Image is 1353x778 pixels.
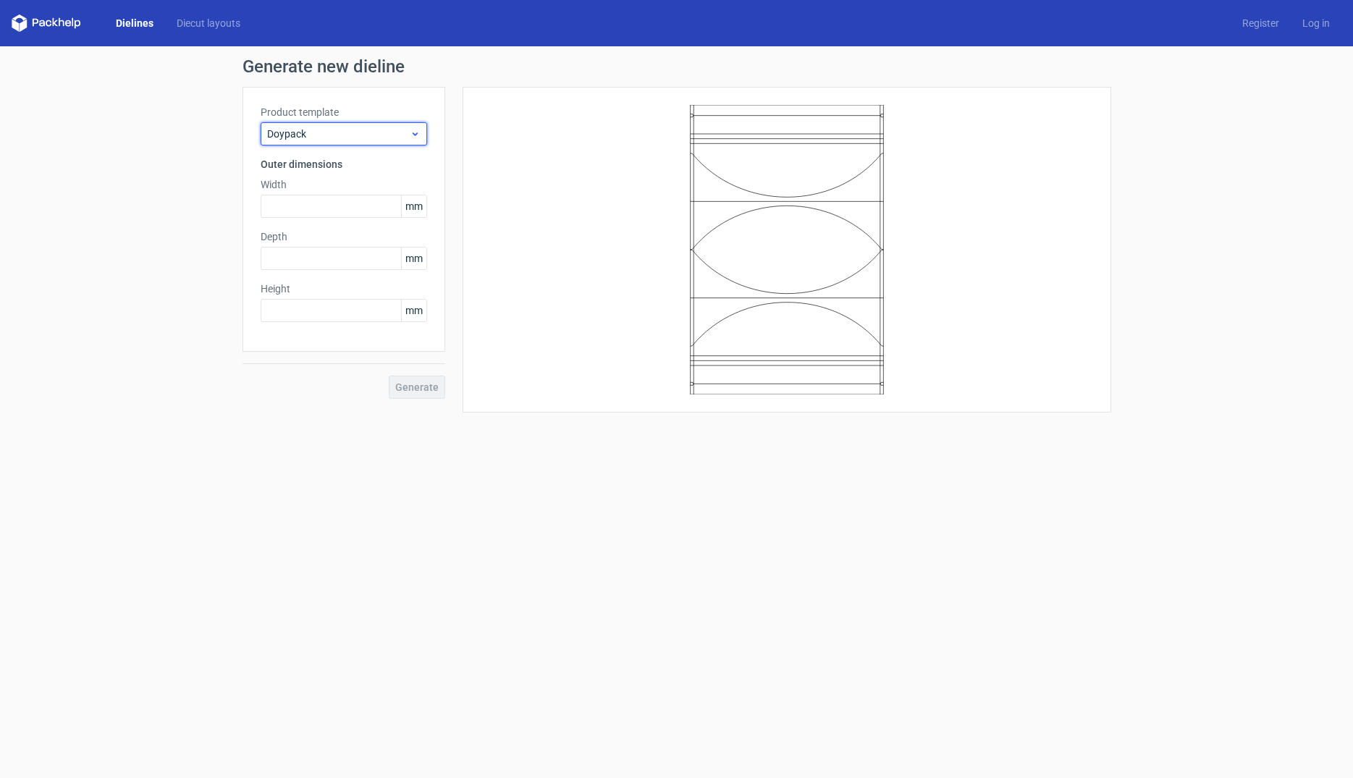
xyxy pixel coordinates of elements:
[401,248,426,269] span: mm
[243,58,1111,75] h1: Generate new dieline
[267,127,410,141] span: Doypack
[261,282,427,296] label: Height
[401,300,426,321] span: mm
[261,229,427,244] label: Depth
[261,177,427,192] label: Width
[1231,16,1291,30] a: Register
[104,16,165,30] a: Dielines
[165,16,252,30] a: Diecut layouts
[1291,16,1341,30] a: Log in
[401,195,426,217] span: mm
[261,105,427,119] label: Product template
[261,157,427,172] h3: Outer dimensions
